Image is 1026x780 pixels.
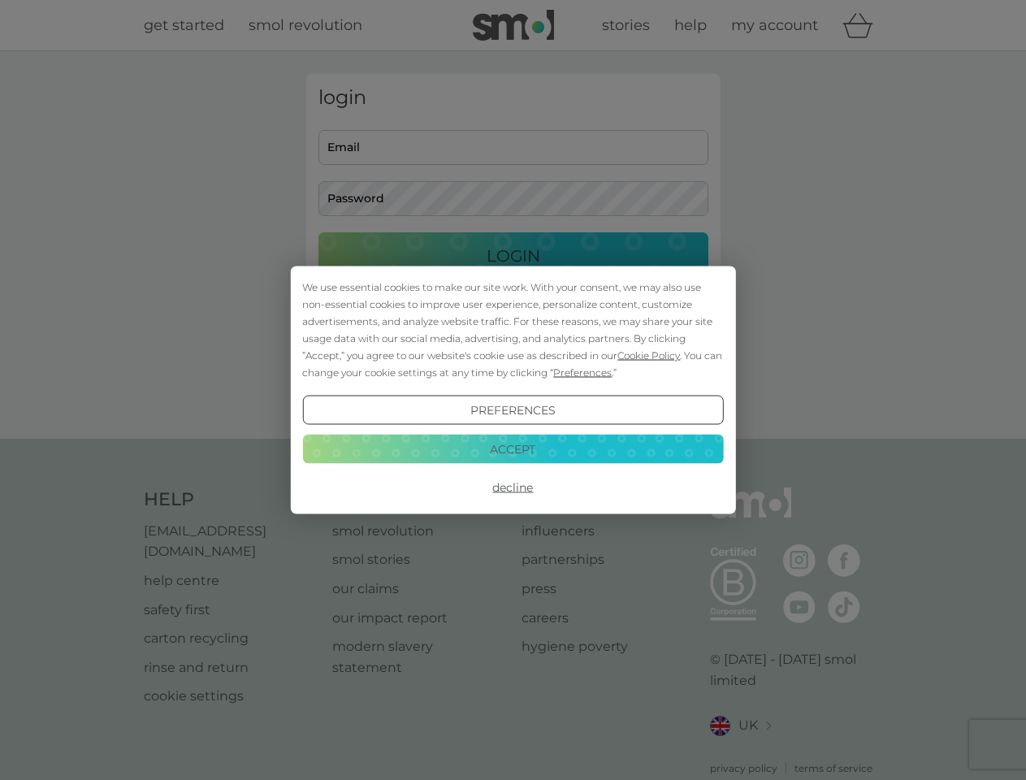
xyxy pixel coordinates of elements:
[617,349,680,362] span: Cookie Policy
[553,366,612,379] span: Preferences
[302,279,723,381] div: We use essential cookies to make our site work. With your consent, we may also use non-essential ...
[290,266,735,514] div: Cookie Consent Prompt
[302,396,723,425] button: Preferences
[302,473,723,502] button: Decline
[302,434,723,463] button: Accept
